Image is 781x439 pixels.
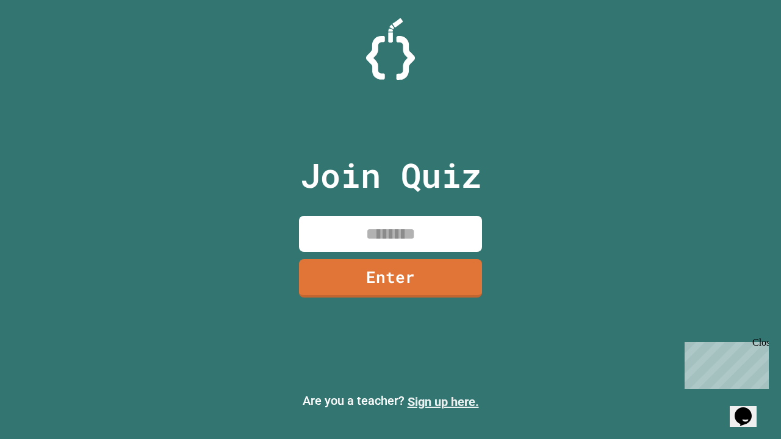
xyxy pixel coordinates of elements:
iframe: chat widget [680,337,769,389]
iframe: chat widget [730,390,769,427]
p: Are you a teacher? [10,391,771,411]
img: Logo.svg [366,18,415,80]
div: Chat with us now!Close [5,5,84,77]
a: Enter [299,259,482,298]
p: Join Quiz [300,150,481,201]
a: Sign up here. [408,394,479,409]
